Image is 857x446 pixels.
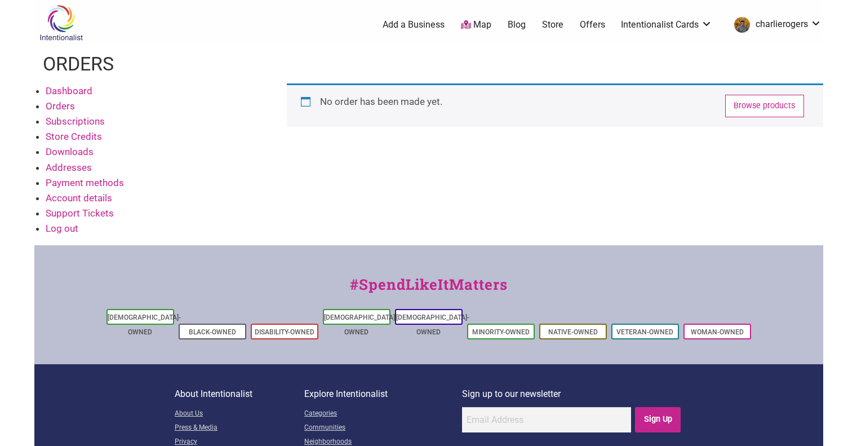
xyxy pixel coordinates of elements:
a: [DEMOGRAPHIC_DATA]-Owned [108,313,181,336]
p: Sign up to our newsletter [462,387,682,401]
a: Payment methods [46,177,124,188]
a: About Us [175,407,304,421]
p: About Intentionalist [175,387,304,401]
a: Disability-Owned [255,328,314,336]
a: Map [461,19,491,32]
a: Minority-Owned [472,328,530,336]
input: Email Address [462,407,631,432]
a: Orders [46,100,75,112]
a: Black-Owned [189,328,236,336]
a: Blog [508,19,526,31]
div: #SpendLikeItMatters [34,273,823,307]
input: Sign Up [635,407,681,432]
a: Subscriptions [46,116,105,127]
h1: Orders [43,51,114,78]
a: Account details [46,192,112,204]
a: Native-Owned [548,328,598,336]
a: Press & Media [175,421,304,435]
div: No order has been made yet. [287,83,823,127]
a: Store Credits [46,131,102,142]
nav: Account pages [34,83,271,246]
a: Intentionalist Cards [621,19,712,31]
a: Communities [304,421,462,435]
a: Woman-Owned [691,328,744,336]
a: [DEMOGRAPHIC_DATA]-Owned [396,313,469,336]
a: Log out [46,223,78,234]
a: [DEMOGRAPHIC_DATA]-Owned [324,313,397,336]
a: Dashboard [46,85,92,96]
a: Browse products [725,95,804,118]
a: Add a Business [383,19,445,31]
a: Addresses [46,162,92,173]
img: Intentionalist [34,5,88,41]
p: Explore Intentionalist [304,387,462,401]
a: Categories [304,407,462,421]
a: Veteran-Owned [616,328,673,336]
a: Support Tickets [46,207,114,219]
a: Downloads [46,146,94,157]
a: Store [542,19,563,31]
a: Offers [580,19,605,31]
a: charlierogers [729,15,822,35]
